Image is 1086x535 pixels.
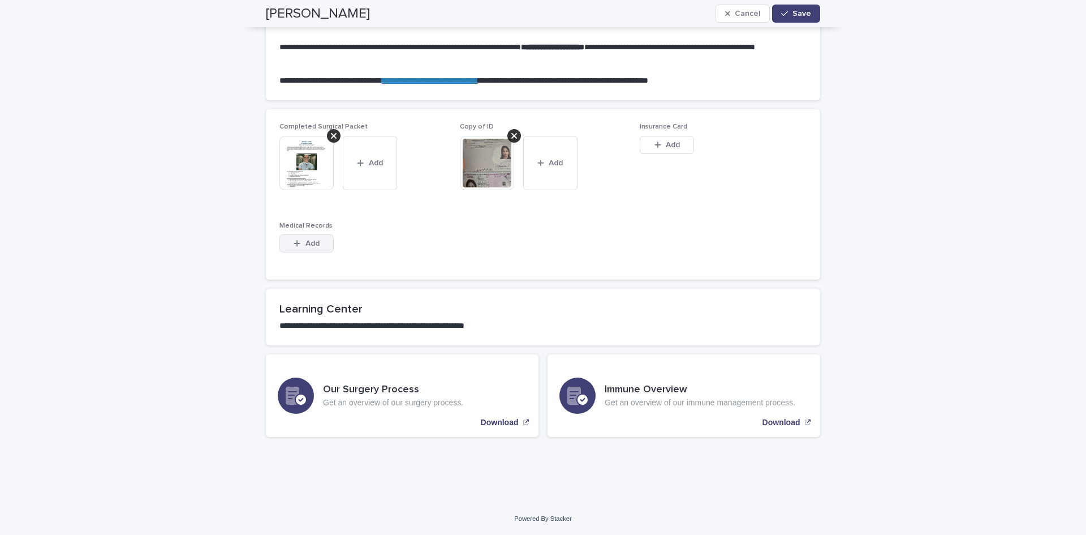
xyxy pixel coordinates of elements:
[369,159,383,167] span: Add
[666,141,680,149] span: Add
[266,354,538,437] a: Download
[514,515,571,522] a: Powered By Stacker
[343,136,397,190] button: Add
[279,222,333,229] span: Medical Records
[323,384,463,396] h3: Our Surgery Process
[481,418,519,427] p: Download
[460,123,494,130] span: Copy of ID
[523,136,578,190] button: Add
[716,5,770,23] button: Cancel
[605,384,795,396] h3: Immune Overview
[279,302,807,316] h2: Learning Center
[762,418,800,427] p: Download
[305,239,320,247] span: Add
[266,6,370,22] h2: [PERSON_NAME]
[735,10,760,18] span: Cancel
[640,136,694,154] button: Add
[605,398,795,408] p: Get an overview of our immune management process.
[640,123,687,130] span: Insurance Card
[792,10,811,18] span: Save
[549,159,563,167] span: Add
[772,5,820,23] button: Save
[279,234,334,252] button: Add
[279,123,368,130] span: Completed Surgical Packet
[323,398,463,408] p: Get an overview of our surgery process.
[548,354,820,437] a: Download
